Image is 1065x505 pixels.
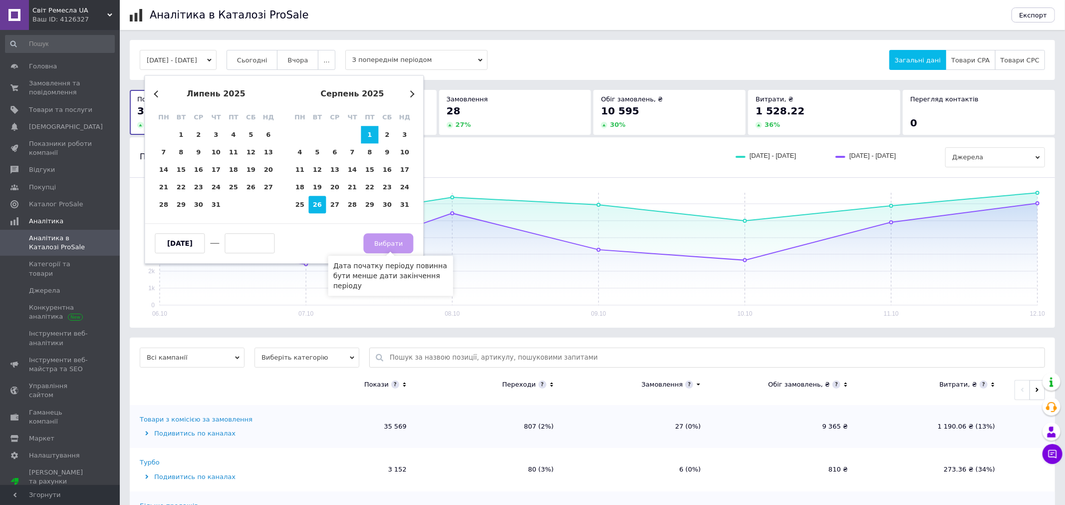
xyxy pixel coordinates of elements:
[172,178,190,196] div: Choose вівторок, 22-е липня 2025 р.
[29,200,83,209] span: Каталог ProSale
[225,126,242,143] div: Choose п’ятниця, 4-е липня 2025 р.
[291,108,308,126] div: пн
[207,108,225,126] div: чт
[407,90,414,97] button: Next Month
[29,234,92,252] span: Аналітика в Каталозі ProSale
[155,126,277,213] div: month 2025-07
[269,448,417,491] td: 3 152
[326,178,343,196] div: Choose середа, 20-е серпня 2025 р.
[564,448,711,491] td: 6 (0%)
[29,183,56,192] span: Покупці
[711,405,858,448] td: 9 365 ₴
[298,310,313,317] text: 07.10
[756,95,794,103] span: Витрати, ₴
[190,196,207,213] div: Choose середа, 30-е липня 2025 р.
[378,143,396,161] div: Choose субота, 9-е серпня 2025 р.
[291,178,308,196] div: Choose понеділок, 18-е серпня 2025 р.
[152,310,167,317] text: 06.10
[447,95,488,103] span: Замовлення
[858,405,1005,448] td: 1 190.06 ₴ (13%)
[601,95,663,103] span: Обіг замовлень, ₴
[343,108,361,126] div: чт
[29,286,60,295] span: Джерела
[396,108,413,126] div: нд
[172,161,190,178] div: Choose вівторок, 15-е липня 2025 р.
[207,196,225,213] div: Choose четвер, 31-е липня 2025 р.
[361,196,378,213] div: Choose п’ятниця, 29-е серпня 2025 р.
[237,56,267,64] span: Сьогодні
[390,348,1040,367] input: Пошук за назвою позиції, артикулу, пошуковими запитами
[378,161,396,178] div: Choose субота, 16-е серпня 2025 р.
[343,143,361,161] div: Choose четвер, 7-е серпня 2025 р.
[29,451,80,460] span: Налаштування
[939,380,977,389] div: Витрати, ₴
[277,50,318,70] button: Вчора
[946,50,995,70] button: Товари CPA
[291,89,413,98] div: серпень 2025
[150,9,308,21] h1: Аналітика в Каталозі ProSale
[227,50,278,70] button: Сьогодні
[328,256,453,296] div: Дата початку періоду повинна бути менше дати закінчення періоду
[260,161,277,178] div: Choose неділя, 20-е липня 2025 р.
[756,105,804,117] span: 1 528.22
[29,303,92,321] span: Конкурентна аналітика
[345,50,488,70] span: З попереднім періодом
[225,108,242,126] div: пт
[396,143,413,161] div: Choose неділя, 10-е серпня 2025 р.
[378,196,396,213] div: Choose субота, 30-е серпня 2025 р.
[155,89,277,98] div: липень 2025
[308,108,326,126] div: вт
[378,108,396,126] div: сб
[564,405,711,448] td: 27 (0%)
[889,50,946,70] button: Загальні дані
[361,178,378,196] div: Choose п’ятниця, 22-е серпня 2025 р.
[225,161,242,178] div: Choose п’ятниця, 18-е липня 2025 р.
[207,161,225,178] div: Choose четвер, 17-е липня 2025 р.
[396,196,413,213] div: Choose неділя, 31-е серпня 2025 р.
[29,79,92,97] span: Замовлення та повідомлення
[32,15,120,24] div: Ваш ID: 4126327
[260,178,277,196] div: Choose неділя, 27-е липня 2025 р.
[1012,7,1056,22] button: Експорт
[172,126,190,143] div: Choose вівторок, 1-е липня 2025 р.
[29,105,92,114] span: Товари та послуги
[396,178,413,196] div: Choose неділя, 24-е серпня 2025 р.
[148,268,155,275] text: 2k
[945,147,1045,167] span: Джерела
[396,161,413,178] div: Choose неділя, 17-е серпня 2025 р.
[361,143,378,161] div: Choose п’ятниця, 8-е серпня 2025 р.
[137,105,176,117] span: 38 959
[29,260,92,278] span: Категорії та товари
[417,448,564,491] td: 80 (3%)
[225,143,242,161] div: Choose п’ятниця, 11-е липня 2025 р.
[190,178,207,196] div: Choose середа, 23-є липня 2025 р.
[29,356,92,374] span: Інструменти веб-майстра та SEO
[910,117,917,129] span: 0
[447,105,461,117] span: 28
[326,196,343,213] div: Choose середа, 27-е серпня 2025 р.
[190,126,207,143] div: Choose середа, 2-е липня 2025 р.
[29,408,92,426] span: Гаманець компанії
[140,458,160,467] div: Турбо
[260,108,277,126] div: нд
[308,161,326,178] div: Choose вівторок, 12-е серпня 2025 р.
[502,380,535,389] div: Переходи
[378,178,396,196] div: Choose субота, 23-є серпня 2025 р.
[29,434,54,443] span: Маркет
[242,143,260,161] div: Choose субота, 12-е липня 2025 р.
[768,380,830,389] div: Обіг замовлень, ₴
[343,196,361,213] div: Choose четвер, 28-е серпня 2025 р.
[610,121,625,128] span: 30 %
[255,348,359,368] span: Виберіть категорію
[190,161,207,178] div: Choose середа, 16-е липня 2025 р.
[1001,56,1040,64] span: Товари CPC
[318,50,335,70] button: ...
[361,161,378,178] div: Choose п’ятниця, 15-е серпня 2025 р.
[326,161,343,178] div: Choose середа, 13-е серпня 2025 р.
[207,126,225,143] div: Choose четвер, 3-є липня 2025 р.
[242,161,260,178] div: Choose субота, 19-е липня 2025 р.
[155,196,172,213] div: Choose понеділок, 28-е липня 2025 р.
[140,473,267,482] div: Подивитись по каналах
[601,105,639,117] span: 10 595
[1043,444,1063,464] button: Чат з покупцем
